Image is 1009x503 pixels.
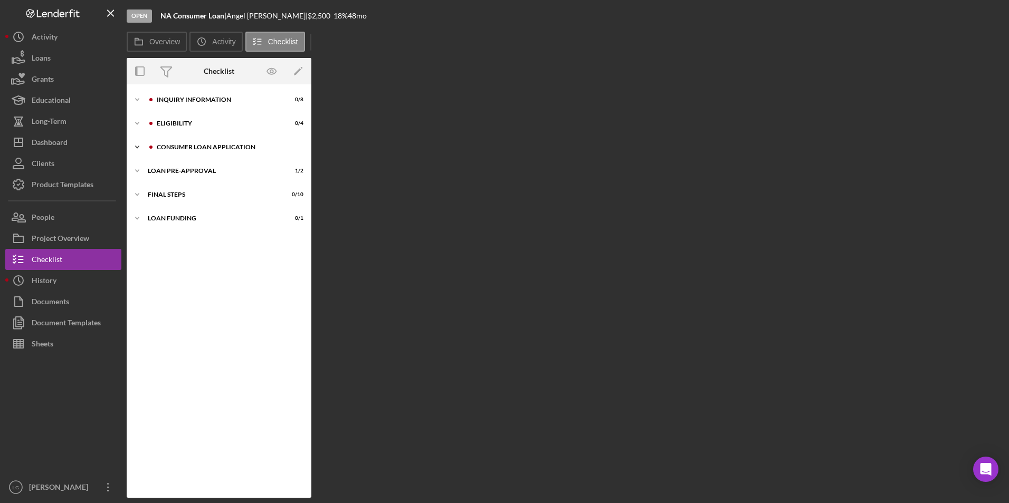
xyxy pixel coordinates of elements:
[5,207,121,228] button: People
[5,153,121,174] button: Clients
[127,9,152,23] div: Open
[148,215,277,221] div: Loan Funding
[32,69,54,92] div: Grants
[157,144,298,150] div: Consumer Loan Application
[268,37,298,46] label: Checklist
[32,90,71,113] div: Educational
[157,120,277,127] div: Eligibility
[32,132,68,156] div: Dashboard
[5,477,121,498] button: LG[PERSON_NAME]
[160,11,224,20] b: NA Consumer Loan
[26,477,95,500] div: [PERSON_NAME]
[5,270,121,291] button: History
[32,249,62,273] div: Checklist
[973,457,998,482] div: Open Intercom Messenger
[334,12,348,20] div: 18 %
[226,12,308,20] div: Angel [PERSON_NAME] |
[157,96,277,103] div: Inquiry Information
[308,11,330,20] span: $2,500
[204,67,234,75] div: Checklist
[5,333,121,354] button: Sheets
[5,26,121,47] button: Activity
[32,270,56,294] div: History
[149,37,180,46] label: Overview
[284,96,303,103] div: 0 / 8
[32,207,54,230] div: People
[5,228,121,249] button: Project Overview
[245,32,305,52] button: Checklist
[5,291,121,312] button: Documents
[32,153,54,177] div: Clients
[5,111,121,132] button: Long-Term
[32,111,66,134] div: Long-Term
[284,215,303,221] div: 0 / 1
[32,174,93,198] div: Product Templates
[5,90,121,111] button: Educational
[284,191,303,198] div: 0 / 10
[348,12,367,20] div: 48 mo
[5,47,121,69] button: Loans
[32,291,69,315] div: Documents
[5,249,121,270] button: Checklist
[212,37,235,46] label: Activity
[32,312,101,336] div: Document Templates
[13,485,20,490] text: LG
[32,333,53,357] div: Sheets
[32,26,58,50] div: Activity
[148,168,277,174] div: Loan Pre-Approval
[32,47,51,71] div: Loans
[5,174,121,195] button: Product Templates
[148,191,277,198] div: FINAL STEPS
[189,32,242,52] button: Activity
[5,132,121,153] button: Dashboard
[5,69,121,90] button: Grants
[284,168,303,174] div: 1 / 2
[32,228,89,252] div: Project Overview
[160,12,226,20] div: |
[5,312,121,333] button: Document Templates
[284,120,303,127] div: 0 / 4
[127,32,187,52] button: Overview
